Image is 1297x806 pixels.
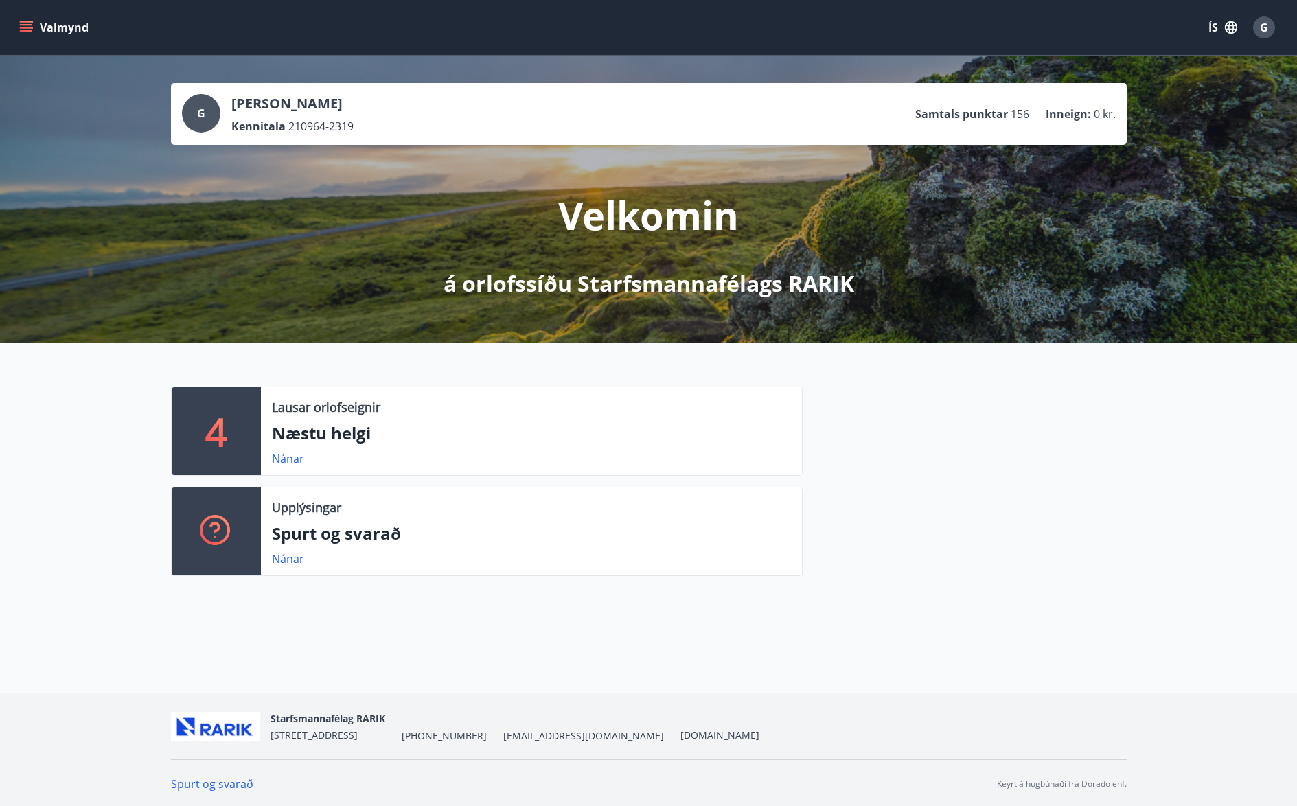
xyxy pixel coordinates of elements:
p: á orlofssíðu Starfsmannafélags RARIK [444,268,854,299]
p: 4 [205,405,227,457]
span: [PHONE_NUMBER] [402,729,487,743]
a: [DOMAIN_NAME] [680,728,759,741]
a: Spurt og svarað [171,776,253,792]
button: G [1248,11,1281,44]
a: Nánar [272,451,304,466]
span: G [1260,20,1268,35]
p: Samtals punktar [915,106,1008,122]
span: 0 kr. [1094,106,1116,122]
p: Spurt og svarað [272,522,791,545]
a: Nánar [272,551,304,566]
span: [STREET_ADDRESS] [271,728,358,741]
span: 156 [1011,106,1029,122]
span: 210964-2319 [288,119,354,134]
p: Inneign : [1046,106,1091,122]
p: [PERSON_NAME] [231,94,354,113]
p: Velkomin [558,189,739,241]
button: menu [16,15,94,40]
img: ZmrgJ79bX6zJLXUGuSjrUVyxXxBt3QcBuEz7Nz1t.png [171,712,260,741]
p: Upplýsingar [272,498,341,516]
span: Starfsmannafélag RARIK [271,712,385,725]
p: Lausar orlofseignir [272,398,380,416]
span: G [197,106,205,121]
span: [EMAIL_ADDRESS][DOMAIN_NAME] [503,729,664,743]
p: Kennitala [231,119,286,134]
button: ÍS [1201,15,1245,40]
p: Keyrt á hugbúnaði frá Dorado ehf. [997,778,1127,790]
p: Næstu helgi [272,422,791,445]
